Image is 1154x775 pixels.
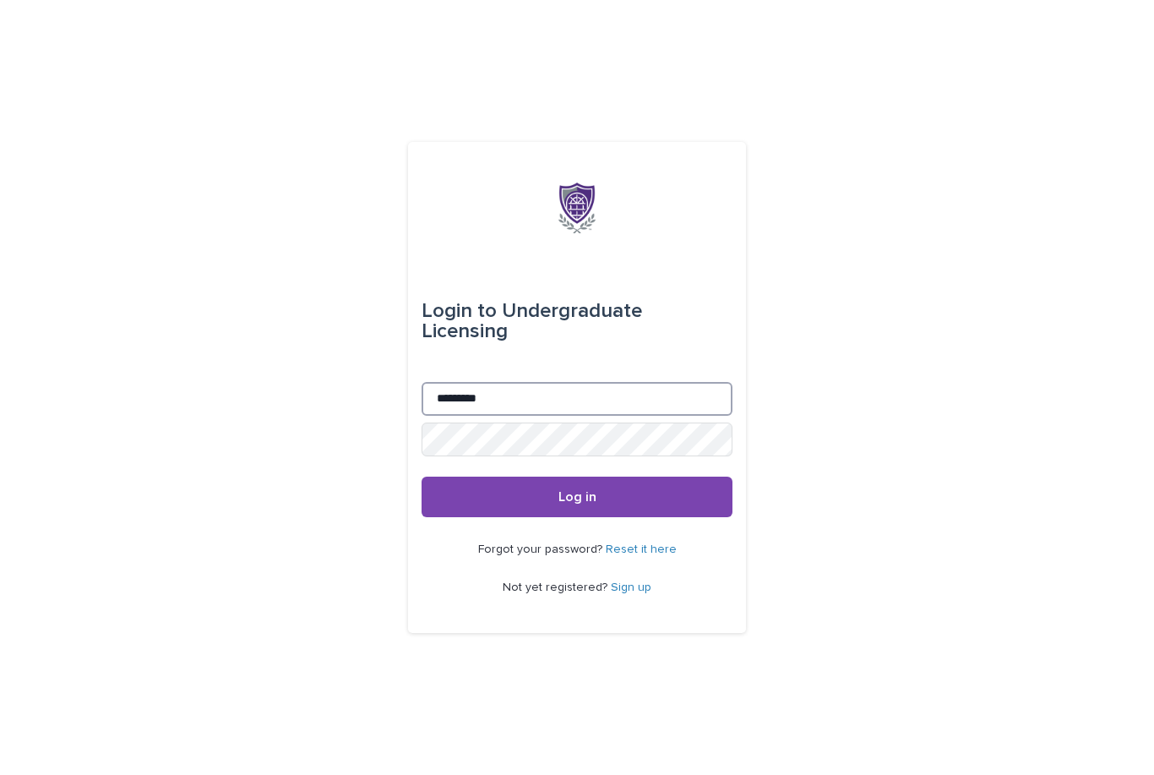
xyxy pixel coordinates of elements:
a: Reset it here [606,543,677,555]
span: Login to [422,301,497,321]
div: Undergraduate Licensing [422,287,732,355]
a: Sign up [611,581,651,593]
button: Log in [422,477,732,517]
span: Log in [558,490,596,504]
img: x6gApCqSSRW4kcS938hP [558,183,596,233]
span: Not yet registered? [503,581,611,593]
span: Forgot your password? [478,543,606,555]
